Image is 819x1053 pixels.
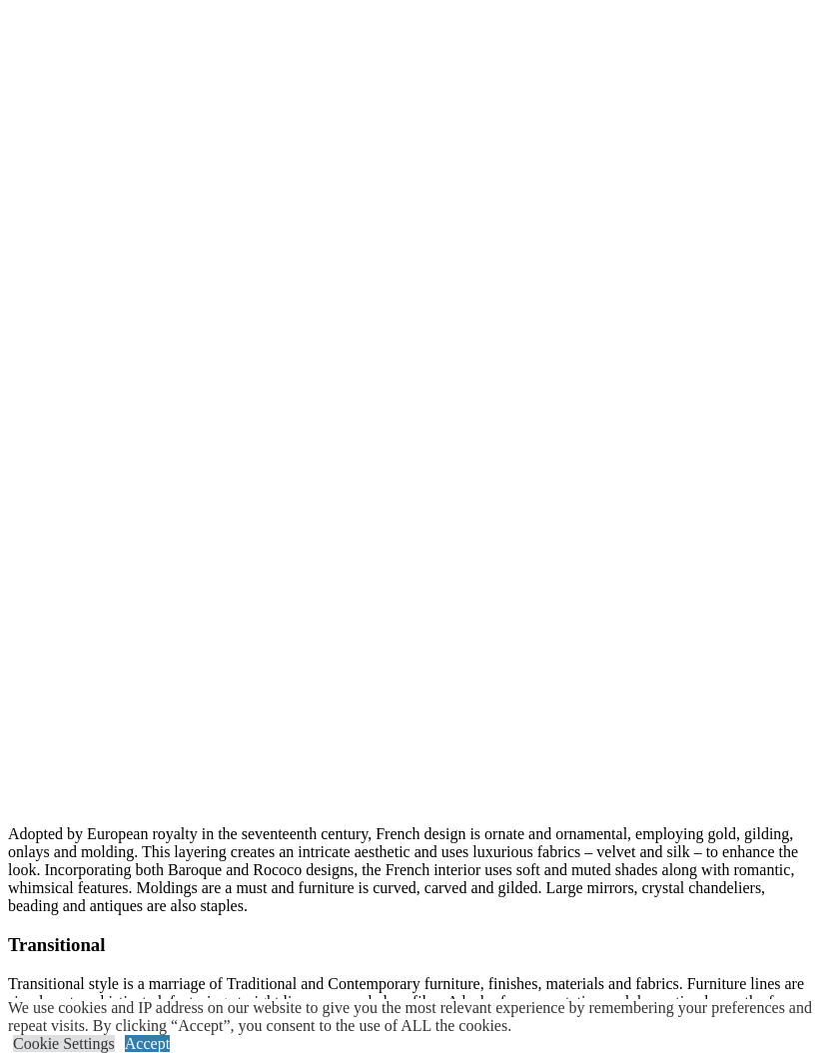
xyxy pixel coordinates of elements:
div: We use cookies and IP address on our website to give you the most relevant experience by remember... [8,999,819,1035]
a: Accept [125,1035,170,1052]
h3: Transitional [8,934,811,956]
a: Cookie Settings [13,1035,115,1052]
p: Adopted by European royalty in the seventeenth century, French design is ornate and ornamental, e... [8,825,811,915]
